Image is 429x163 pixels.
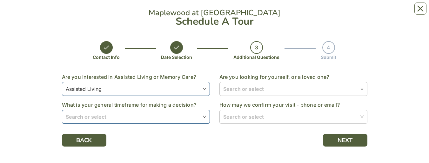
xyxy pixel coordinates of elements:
span: close-circle [203,87,206,91]
span: Are you looking for yourself, or a loved one? [219,74,329,80]
div: Submit [321,54,336,60]
div: 3 [250,41,263,54]
span: Are you interested in Assisted Living or Memory Care? [62,74,196,80]
button: BACK [62,134,106,147]
button: NEXT [323,134,367,147]
div: Schedule A Tour [62,16,367,27]
div: Date Selection [161,54,192,60]
div: 4 [322,41,335,54]
span: Assisted Living [66,84,206,94]
div: Maplewood at [GEOGRAPHIC_DATA] [62,9,367,16]
span: How may we confirm your visit - phone or email? [219,102,340,108]
span: What is your general timeframe for making a decision? [62,102,197,108]
div: Contact Info [93,54,120,60]
div: Additional Questions [233,54,279,60]
button: Close [414,3,426,15]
